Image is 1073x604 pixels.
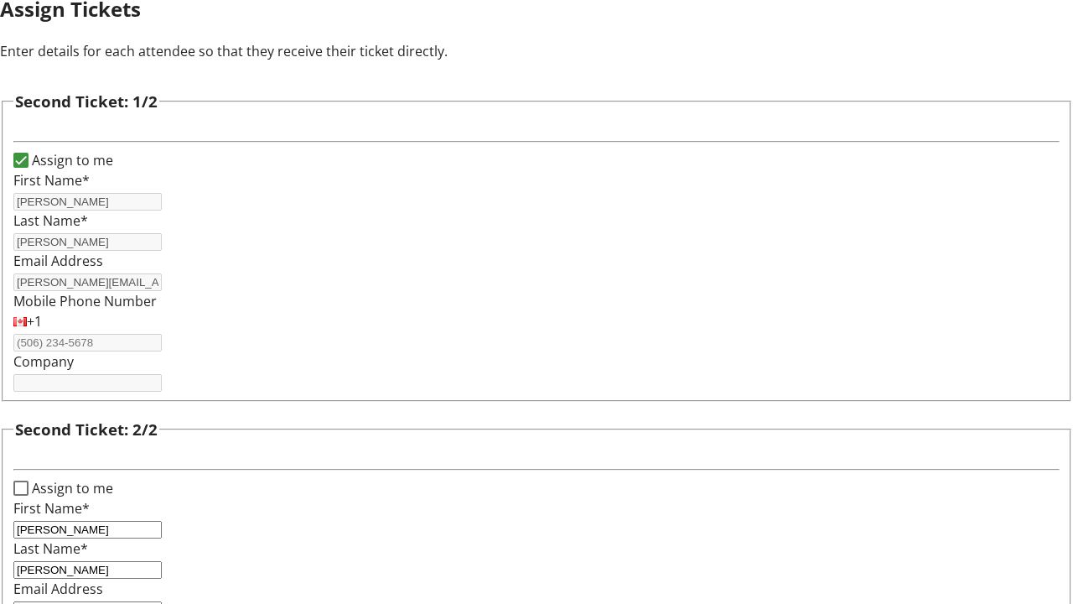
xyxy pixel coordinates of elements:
label: Company [13,352,74,371]
h3: Second Ticket: 1/2 [15,90,158,113]
label: First Name* [13,499,90,518]
label: Last Name* [13,211,88,230]
label: Email Address [13,252,103,270]
label: First Name* [13,171,90,190]
label: Mobile Phone Number [13,292,157,310]
h3: Second Ticket: 2/2 [15,418,158,441]
label: Email Address [13,580,103,598]
label: Last Name* [13,539,88,558]
label: Assign to me [29,478,113,498]
input: (506) 234-5678 [13,334,162,351]
label: Assign to me [29,150,113,170]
